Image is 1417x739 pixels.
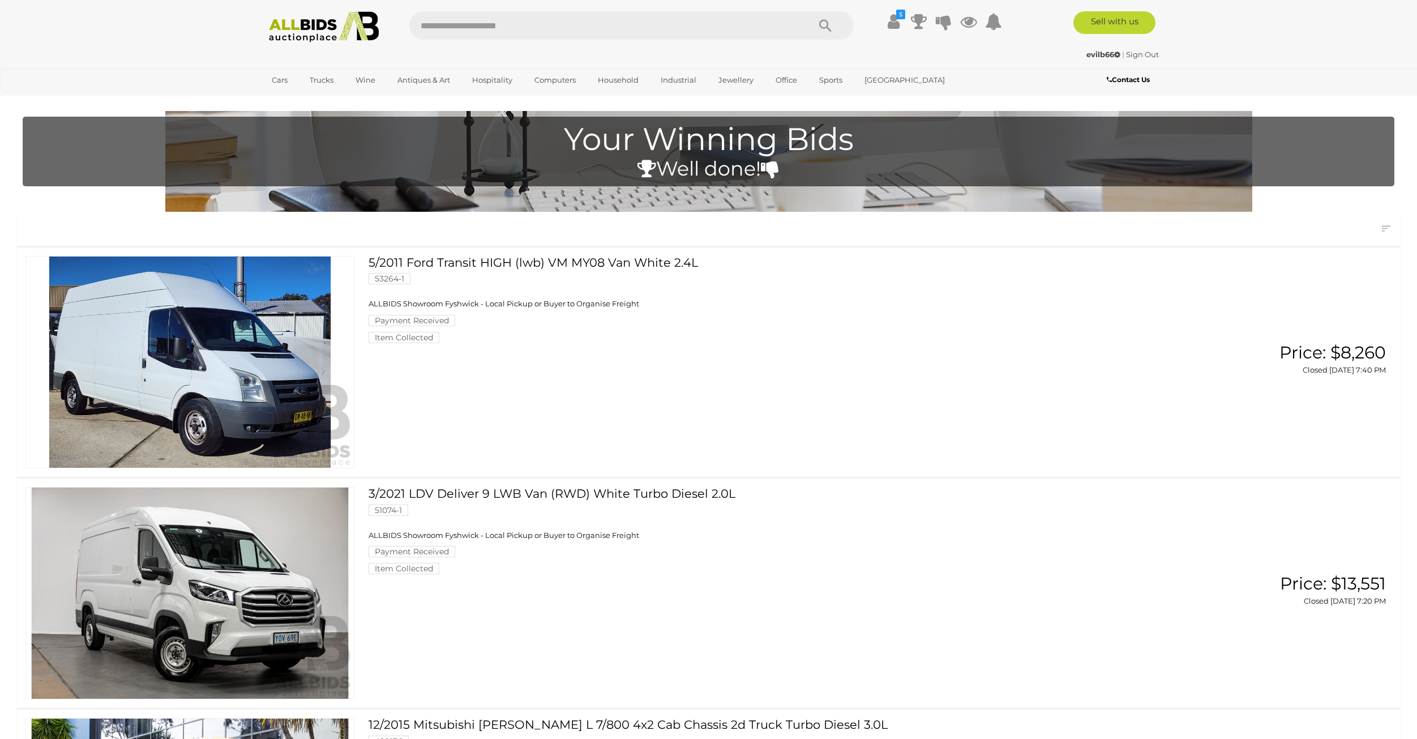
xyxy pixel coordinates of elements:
[390,71,457,89] a: Antiques & Art
[28,122,1389,157] h1: Your Winning Bids
[857,71,952,89] a: [GEOGRAPHIC_DATA]
[885,11,902,32] a: $
[1122,50,1124,59] span: |
[797,11,854,40] button: Search
[348,71,383,89] a: Wine
[26,257,354,468] img: 53264-1a_ex.jpg
[653,71,704,89] a: Industrial
[896,10,905,19] i: $
[1107,75,1150,84] b: Contact Us
[768,71,804,89] a: Office
[465,71,520,89] a: Hospitality
[527,71,583,89] a: Computers
[590,71,646,89] a: Household
[264,71,295,89] a: Cars
[812,71,850,89] a: Sports
[1107,74,1153,86] a: Contact Us
[1086,50,1120,59] strong: evilb66
[28,158,1389,180] h4: Well done!
[1280,573,1386,594] span: Price: $13,551
[1178,343,1389,375] a: Price: $8,260 Closed [DATE] 7:40 PM
[1086,50,1122,59] a: evilb66
[711,71,761,89] a: Jewellery
[26,488,354,699] img: 51074-1a_ex.jpg
[263,11,386,42] img: Allbids.com.au
[1126,50,1159,59] a: Sign Out
[1279,342,1386,363] span: Price: $8,260
[1073,11,1155,34] a: Sell with us
[377,256,1161,343] a: 5/2011 Ford Transit HIGH (lwb) VM MY08 Van White 2.4L 53264-1 ALLBIDS Showroom Fyshwick - Local P...
[302,71,341,89] a: Trucks
[1178,574,1389,606] a: Price: $13,551 Closed [DATE] 7:20 PM
[377,487,1161,574] a: 3/2021 LDV Deliver 9 LWB Van (RWD) White Turbo Diesel 2.0L 51074-1 ALLBIDS Showroom Fyshwick - Lo...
